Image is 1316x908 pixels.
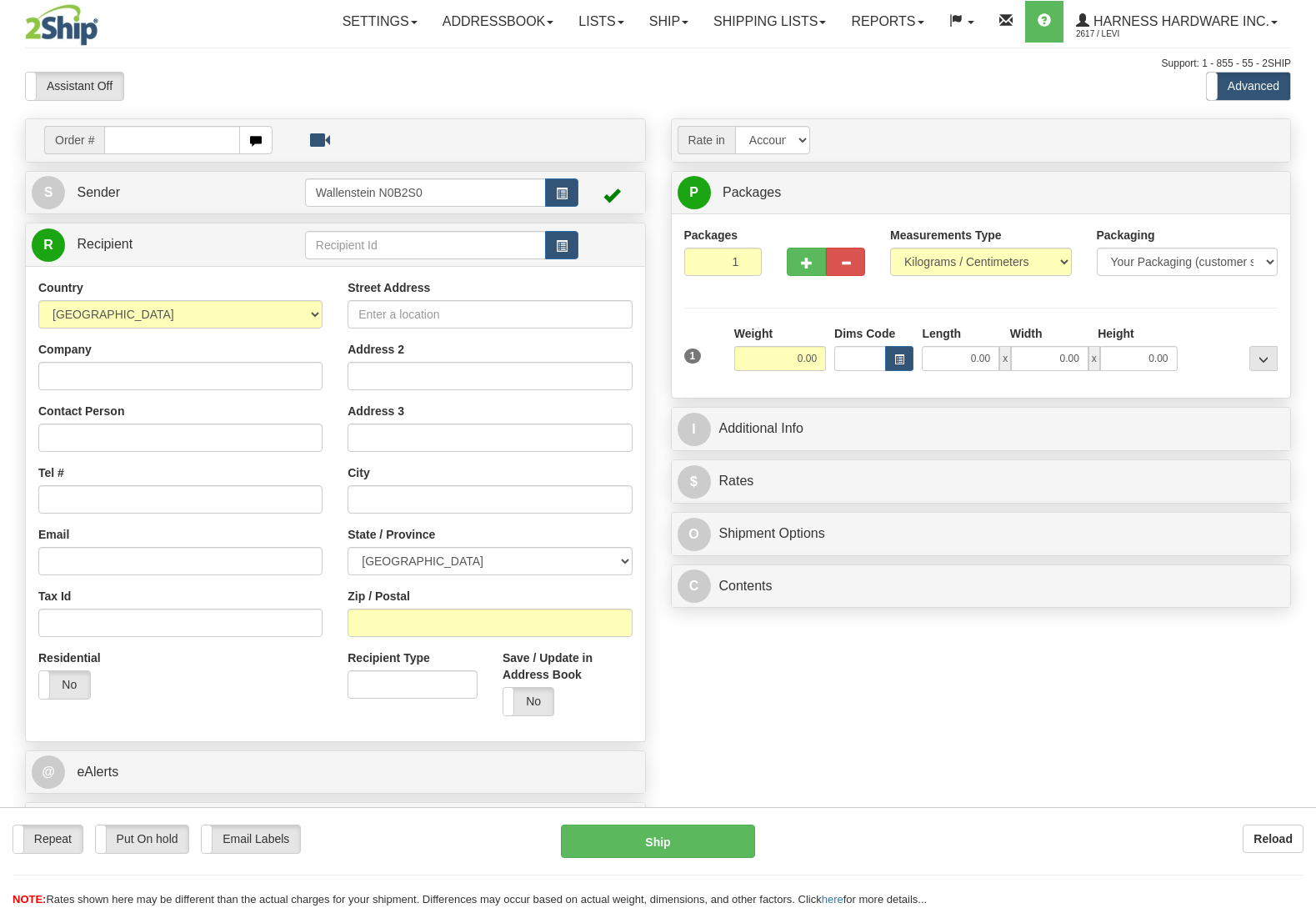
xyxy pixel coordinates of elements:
[348,403,404,419] label: Address 3
[1098,325,1134,342] label: Height
[305,178,546,207] input: Sender Id
[32,176,65,209] span: S
[822,893,843,905] a: here
[1253,832,1293,845] b: Reload
[38,464,64,481] label: Tel #
[430,1,567,43] a: Addressbook
[348,341,404,358] label: Address 2
[348,588,410,604] label: Zip / Postal
[38,588,71,604] label: Tax Id
[637,1,701,43] a: Ship
[838,1,936,43] a: Reports
[348,279,430,296] label: Street Address
[1076,26,1201,43] span: 2617 / Levi
[39,671,90,699] label: No
[77,185,120,199] span: Sender
[202,825,300,853] label: Email Labels
[922,325,961,342] label: Length
[678,569,711,603] span: C
[678,517,1285,551] a: OShipment Options
[999,346,1011,371] span: x
[44,126,104,154] span: Order #
[26,73,123,100] label: Assistant Off
[1278,369,1314,539] iframe: chat widget
[678,413,711,446] span: I
[561,825,755,858] button: Ship
[25,57,1291,71] div: Support: 1 - 855 - 55 - 2SHIP
[348,300,632,329] input: Enter a location
[1249,346,1278,371] div: ...
[13,825,83,853] label: Repeat
[32,228,274,262] a: R Recipient
[890,227,1002,243] label: Measurements Type
[348,464,369,481] label: City
[38,650,101,666] label: Residential
[678,464,1285,499] a: $Rates
[38,279,83,296] label: Country
[834,325,895,342] label: Dims Code
[32,755,65,789] span: @
[348,650,430,666] label: Recipient Type
[701,1,838,43] a: Shipping lists
[77,237,133,251] span: Recipient
[96,825,189,853] label: Put On hold
[38,526,69,543] label: Email
[38,341,92,358] label: Company
[678,176,711,209] span: P
[1243,825,1303,853] button: Reload
[684,349,702,364] span: 1
[503,688,554,715] label: No
[1097,227,1155,243] label: Packaging
[678,412,1285,446] a: IAdditional Info
[1207,73,1290,100] label: Advanced
[678,465,711,499] span: $
[1010,325,1043,342] label: Width
[25,4,98,46] img: logo2617.jpg
[678,176,1285,210] a: P Packages
[32,228,65,262] span: R
[503,650,633,683] label: Save / Update in Address Book
[684,227,738,243] label: Packages
[678,518,711,551] span: O
[1088,346,1100,371] span: x
[678,126,735,154] span: Rate in
[734,325,773,342] label: Weight
[348,526,435,543] label: State / Province
[13,893,46,905] span: NOTE:
[678,569,1285,604] a: CContents
[32,755,639,790] a: @ eAlerts
[32,176,305,210] a: S Sender
[77,765,118,779] span: eAlerts
[566,1,636,43] a: Lists
[1089,14,1269,28] span: Harness Hardware Inc.
[1063,1,1290,43] a: Harness Hardware Inc. 2617 / Levi
[305,231,546,259] input: Recipient Id
[330,1,430,43] a: Settings
[38,403,124,419] label: Contact Person
[723,185,781,199] span: Packages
